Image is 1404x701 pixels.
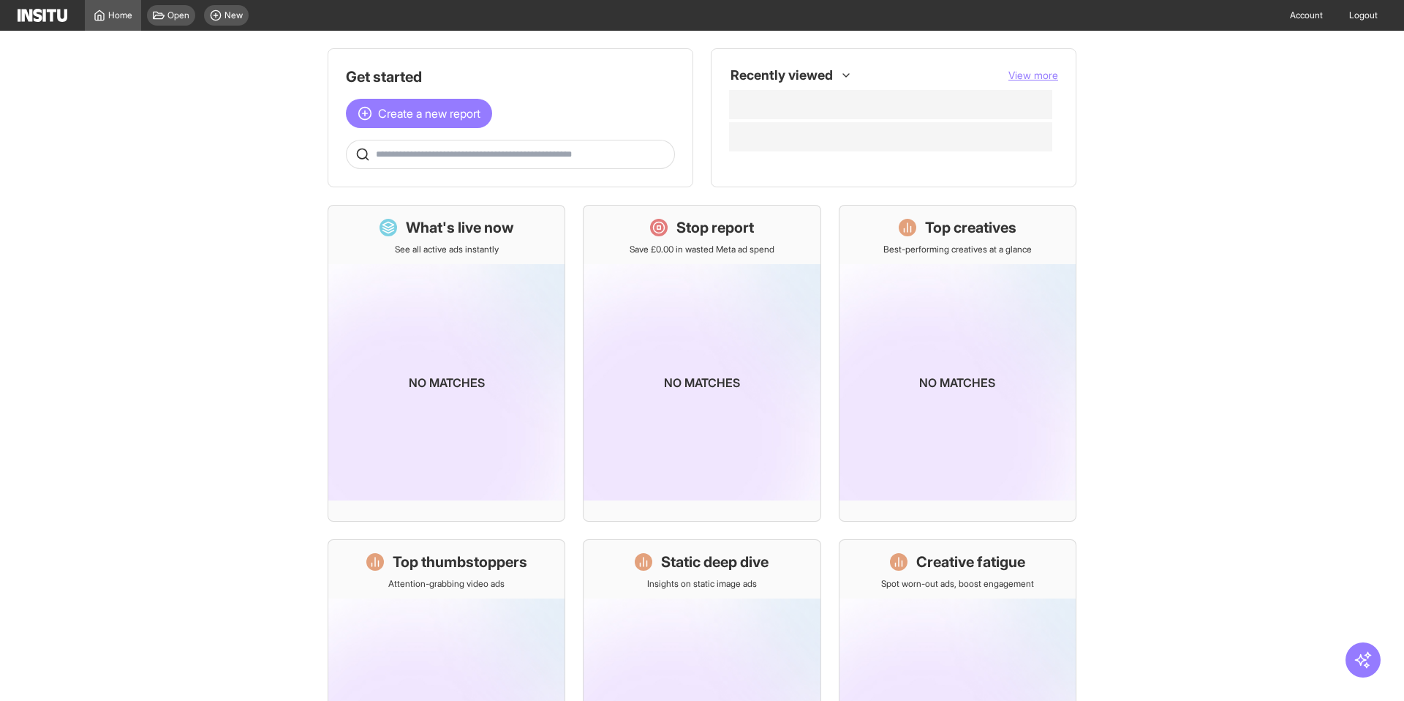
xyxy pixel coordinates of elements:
[406,217,514,238] h1: What's live now
[919,374,995,391] p: No matches
[664,374,740,391] p: No matches
[583,205,820,522] a: Stop reportSave £0.00 in wasted Meta ad spendNo matches
[393,552,527,572] h1: Top thumbstoppers
[1008,68,1058,83] button: View more
[409,374,485,391] p: No matches
[395,244,499,255] p: See all active ads instantly
[167,10,189,21] span: Open
[328,205,565,522] a: What's live nowSee all active ads instantlyNo matches
[630,244,774,255] p: Save £0.00 in wasted Meta ad spend
[1008,69,1058,81] span: View more
[676,217,754,238] h1: Stop report
[346,67,675,87] h1: Get started
[108,10,132,21] span: Home
[378,105,480,122] span: Create a new report
[224,10,243,21] span: New
[925,217,1016,238] h1: Top creatives
[839,205,1076,522] a: Top creativesBest-performing creatives at a glanceNo matches
[388,578,505,590] p: Attention-grabbing video ads
[328,264,565,501] img: coming-soon-gradient_kfitwp.png
[839,264,1076,501] img: coming-soon-gradient_kfitwp.png
[18,9,67,22] img: Logo
[647,578,757,590] p: Insights on static image ads
[584,264,820,501] img: coming-soon-gradient_kfitwp.png
[346,99,492,128] button: Create a new report
[661,552,769,572] h1: Static deep dive
[883,244,1032,255] p: Best-performing creatives at a glance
